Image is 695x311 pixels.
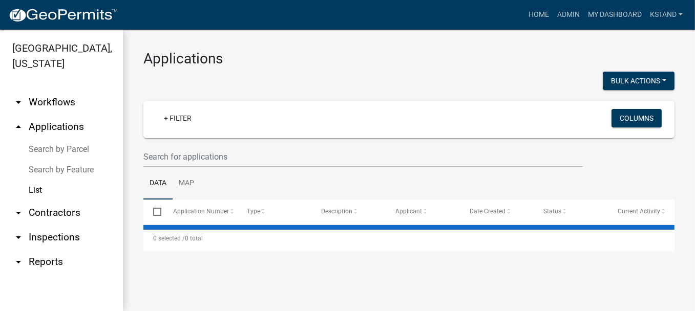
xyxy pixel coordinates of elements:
[524,5,553,25] a: Home
[12,121,25,133] i: arrow_drop_up
[460,199,534,224] datatable-header-cell: Date Created
[612,109,662,127] button: Columns
[143,226,675,251] div: 0 total
[584,5,646,25] a: My Dashboard
[603,72,675,90] button: Bulk Actions
[143,50,675,68] h3: Applications
[156,109,200,127] a: + Filter
[553,5,584,25] a: Admin
[247,208,260,215] span: Type
[618,208,660,215] span: Current Activity
[646,5,687,25] a: kstand
[534,199,608,224] datatable-header-cell: Status
[544,208,562,215] span: Status
[311,199,386,224] datatable-header-cell: Description
[12,231,25,243] i: arrow_drop_down
[12,256,25,268] i: arrow_drop_down
[143,199,163,224] datatable-header-cell: Select
[163,199,237,224] datatable-header-cell: Application Number
[608,199,682,224] datatable-header-cell: Current Activity
[12,96,25,108] i: arrow_drop_down
[173,208,229,215] span: Application Number
[321,208,352,215] span: Description
[12,207,25,219] i: arrow_drop_down
[153,235,185,242] span: 0 selected /
[237,199,311,224] datatable-header-cell: Type
[173,167,200,200] a: Map
[143,146,583,167] input: Search for applications
[386,199,460,224] datatable-header-cell: Applicant
[470,208,506,215] span: Date Created
[395,208,422,215] span: Applicant
[143,167,173,200] a: Data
